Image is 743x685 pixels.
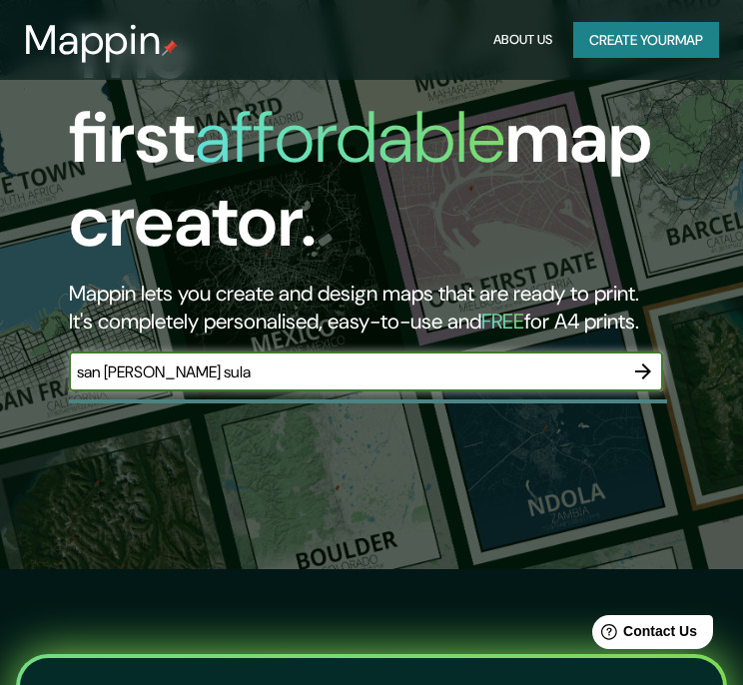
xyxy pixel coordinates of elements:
[565,607,721,663] iframe: Help widget launcher
[24,16,162,64] h3: Mappin
[69,12,663,280] h1: The first map creator.
[573,22,719,59] button: Create yourmap
[69,360,623,383] input: Choose your favourite place
[195,91,505,184] h1: affordable
[488,22,557,59] button: About Us
[162,40,178,56] img: mappin-pin
[481,308,524,336] h5: FREE
[69,280,663,336] h2: Mappin lets you create and design maps that are ready to print. It's completely personalised, eas...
